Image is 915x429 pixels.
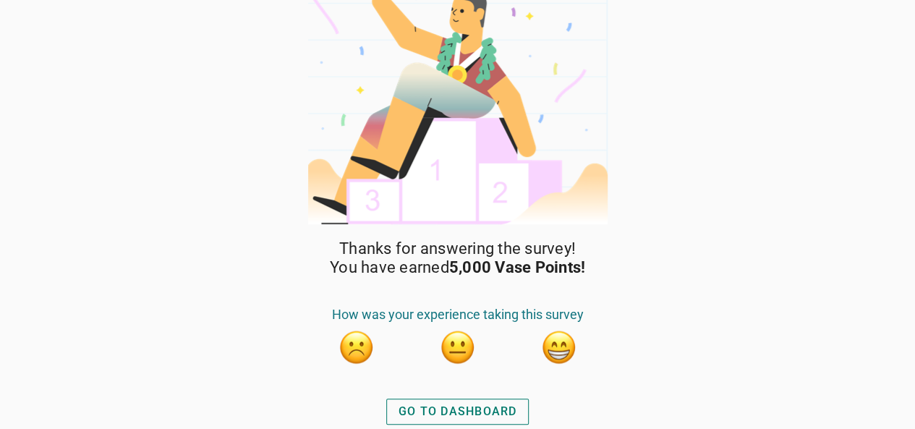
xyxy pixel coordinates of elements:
[330,258,585,277] span: You have earned
[399,403,517,420] div: GO TO DASHBOARD
[339,239,576,258] span: Thanks for answering the survey!
[449,258,586,276] strong: 5,000 Vase Points!
[306,307,610,330] div: How was your experience taking this survey
[386,399,529,425] button: GO TO DASHBOARD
